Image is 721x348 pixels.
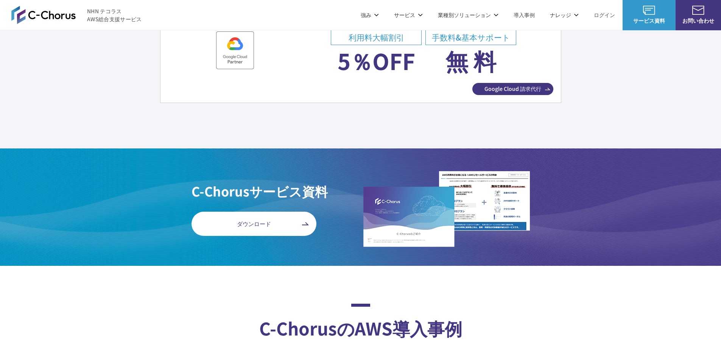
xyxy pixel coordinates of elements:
[692,6,704,15] img: お問い合わせ
[11,6,142,24] a: AWS総合支援サービス C-Chorus NHN テコラスAWS総合支援サービス
[160,304,561,341] h2: C-ChorusのAWS導入事例
[216,31,254,69] img: Google Cloud Partner
[192,182,249,200] span: C-Chorus
[361,11,379,19] p: 強み
[514,11,535,19] a: 導入事例
[594,11,615,19] a: ログイン
[550,11,579,19] p: ナレッジ
[425,49,516,72] dd: 無 料
[425,30,516,45] dt: 手数料&基本サポート
[394,11,423,19] p: サービス
[87,7,142,23] span: NHN テコラス AWS総合支援サービス
[623,17,676,25] span: サービス資料
[676,17,721,25] span: お問い合わせ
[643,6,655,15] img: AWS総合支援サービス C-Chorus サービス資料
[192,220,316,228] span: ダウンロード
[331,30,422,45] dt: 利用料大幅割引
[472,85,553,93] span: Google Cloud 請求代行
[269,31,307,69] img: SELL PremierPartner Google Cloud
[11,6,76,24] img: AWS総合支援サービス C-Chorus
[249,182,328,200] span: サービス資料
[192,212,316,236] a: ダウンロード
[338,45,415,76] strong: 5％OFF
[438,11,498,19] p: 業種別ソリューション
